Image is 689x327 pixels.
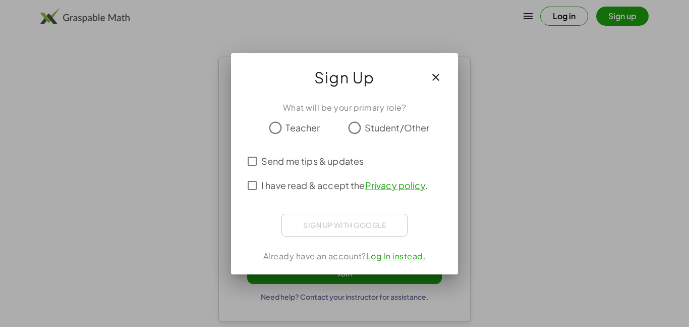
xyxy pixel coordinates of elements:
div: Already have an account? [243,250,446,262]
span: Teacher [285,121,320,134]
span: Send me tips & updates [261,154,364,168]
a: Log In instead. [366,251,426,261]
span: I have read & accept the . [261,178,428,192]
div: What will be your primary role? [243,102,446,114]
a: Privacy policy [365,179,425,191]
span: Sign Up [314,65,375,89]
span: Student/Other [365,121,430,134]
